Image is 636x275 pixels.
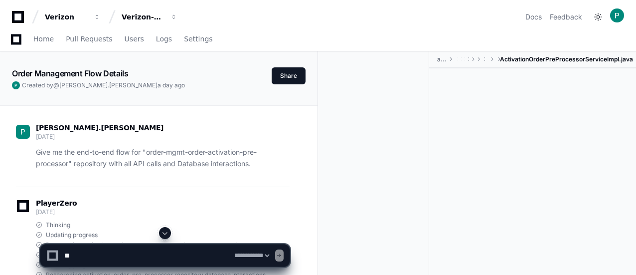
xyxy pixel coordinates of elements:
a: Home [33,28,54,51]
span: @ [53,81,59,89]
span: Logs [156,36,172,42]
button: Share [272,67,306,84]
span: [DATE] [36,133,54,140]
span: PlayerZero [36,200,77,206]
button: Verizon-Clarify-Order-Management [118,8,181,26]
span: activation-order-pre-processor [437,55,447,63]
iframe: Open customer support [604,242,631,269]
span: Created by [22,81,185,89]
span: Thinking [46,221,70,229]
img: ACg8ocLL3vXvdba5S5V7nChXuiKYjYAj5GQFF3QGVBb6etwgLiZA=s96-c [16,125,30,139]
span: [PERSON_NAME].[PERSON_NAME] [59,81,158,89]
img: ACg8ocLL3vXvdba5S5V7nChXuiKYjYAj5GQFF3QGVBb6etwgLiZA=s96-c [12,81,20,89]
span: a day ago [158,81,185,89]
button: Feedback [550,12,582,22]
a: Settings [184,28,212,51]
span: Settings [184,36,212,42]
p: Give me the end-to-end flow for "order-mgmt-order-activation-pre-processor" repository with all A... [36,147,290,170]
div: Verizon [45,12,88,22]
button: Verizon [41,8,105,26]
app-text-character-animate: Order Management Flow Details [12,68,128,78]
span: Pull Requests [66,36,112,42]
div: Verizon-Clarify-Order-Management [122,12,164,22]
span: [DATE] [36,208,54,216]
span: ActivationOrderPreProcessorServiceImpl.java [500,55,633,63]
a: Users [125,28,144,51]
span: [PERSON_NAME].[PERSON_NAME] [36,124,163,132]
a: Pull Requests [66,28,112,51]
a: Logs [156,28,172,51]
a: Docs [525,12,542,22]
img: ACg8ocLL3vXvdba5S5V7nChXuiKYjYAj5GQFF3QGVBb6etwgLiZA=s96-c [610,8,624,22]
span: Users [125,36,144,42]
span: Home [33,36,54,42]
